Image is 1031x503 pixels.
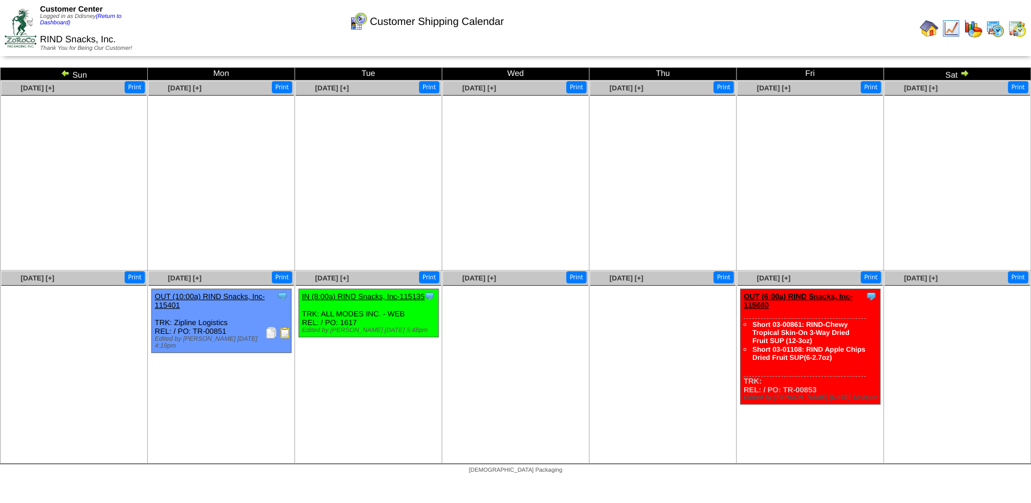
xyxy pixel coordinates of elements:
[1008,81,1028,93] button: Print
[884,68,1031,81] td: Sat
[942,19,960,38] img: line_graph.gif
[419,271,439,283] button: Print
[152,289,292,353] div: TRK: Zipline Logistics REL: / PO: TR-00851
[299,289,439,337] div: TRK: ALL MODES INC. - WEB REL: / PO: 1617
[920,19,938,38] img: home.gif
[713,271,734,283] button: Print
[21,84,54,92] a: [DATE] [+]
[861,271,881,283] button: Print
[861,81,881,93] button: Print
[302,292,425,301] a: IN (8:00a) RIND Snacks, Inc-115135
[566,271,586,283] button: Print
[744,394,880,401] div: Edited by [PERSON_NAME] [DATE] 12:36pm
[125,81,145,93] button: Print
[276,290,288,302] img: Tooltip
[370,16,504,28] span: Customer Shipping Calendar
[5,9,37,48] img: ZoRoCo_Logo(Green%26Foil)%20jpg.webp
[442,68,589,81] td: Wed
[1008,19,1026,38] img: calendarinout.gif
[155,336,291,349] div: Edited by [PERSON_NAME] [DATE] 4:19pm
[1,68,148,81] td: Sun
[295,68,442,81] td: Tue
[865,290,877,302] img: Tooltip
[752,320,850,345] a: Short 03-00861: RIND-Chewy Tropical Skin-On 3-Way Dried Fruit SUP (12-3oz)
[986,19,1004,38] img: calendarprod.gif
[302,327,438,334] div: Edited by [PERSON_NAME] [DATE] 5:48pm
[272,81,292,93] button: Print
[757,274,790,282] a: [DATE] [+]
[419,81,439,93] button: Print
[265,327,277,338] img: Packing Slip
[315,84,349,92] a: [DATE] [+]
[462,84,496,92] a: [DATE] [+]
[155,292,265,309] a: OUT (10:00a) RIND Snacks, Inc-115401
[610,274,643,282] a: [DATE] [+]
[589,68,737,81] td: Thu
[61,68,70,78] img: arrowleft.gif
[40,5,103,13] span: Customer Center
[272,271,292,283] button: Print
[904,84,938,92] a: [DATE] [+]
[21,274,54,282] a: [DATE] [+]
[960,68,969,78] img: arrowright.gif
[168,274,202,282] a: [DATE] [+]
[744,292,853,309] a: OUT (6:00a) RIND Snacks, Inc-115660
[168,84,202,92] a: [DATE] [+]
[349,12,367,31] img: calendarcustomer.gif
[566,81,586,93] button: Print
[40,35,116,45] span: RIND Snacks, Inc.
[40,13,122,26] a: (Return to Dashboard)
[315,274,349,282] a: [DATE] [+]
[713,81,734,93] button: Print
[148,68,295,81] td: Mon
[741,289,880,404] div: TRK: REL: / PO: TR-00853
[1008,271,1028,283] button: Print
[462,274,496,282] a: [DATE] [+]
[279,327,291,338] img: Bill of Lading
[40,13,122,26] span: Logged in as Ddisney
[125,271,145,283] button: Print
[469,467,562,473] span: [DEMOGRAPHIC_DATA] Packaging
[424,290,435,302] img: Tooltip
[40,45,132,52] span: Thank You for Being Our Customer!
[610,84,643,92] a: [DATE] [+]
[752,345,865,362] a: Short 03-01108: RIND Apple Chips Dried Fruit SUP(6-2.7oz)
[964,19,982,38] img: graph.gif
[737,68,884,81] td: Fri
[904,274,938,282] a: [DATE] [+]
[757,84,790,92] a: [DATE] [+]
